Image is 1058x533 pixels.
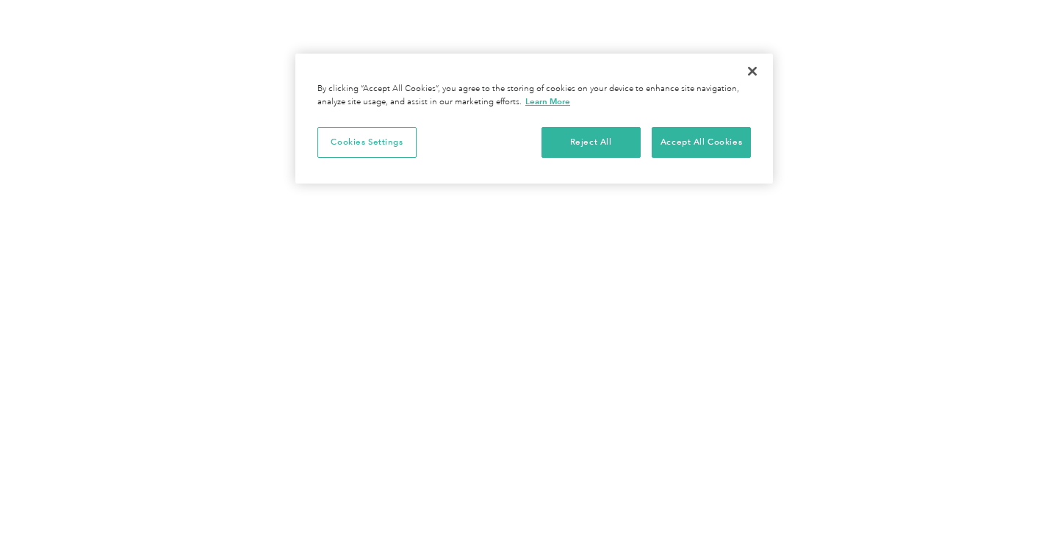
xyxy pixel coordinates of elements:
[541,127,641,158] button: Reject All
[736,55,769,87] button: Close
[317,127,417,158] button: Cookies Settings
[652,127,751,158] button: Accept All Cookies
[295,54,773,184] div: Cookie banner
[525,96,570,106] a: More information about your privacy, opens in a new tab
[295,54,773,184] div: Privacy
[317,83,751,109] div: By clicking “Accept All Cookies”, you agree to the storing of cookies on your device to enhance s...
